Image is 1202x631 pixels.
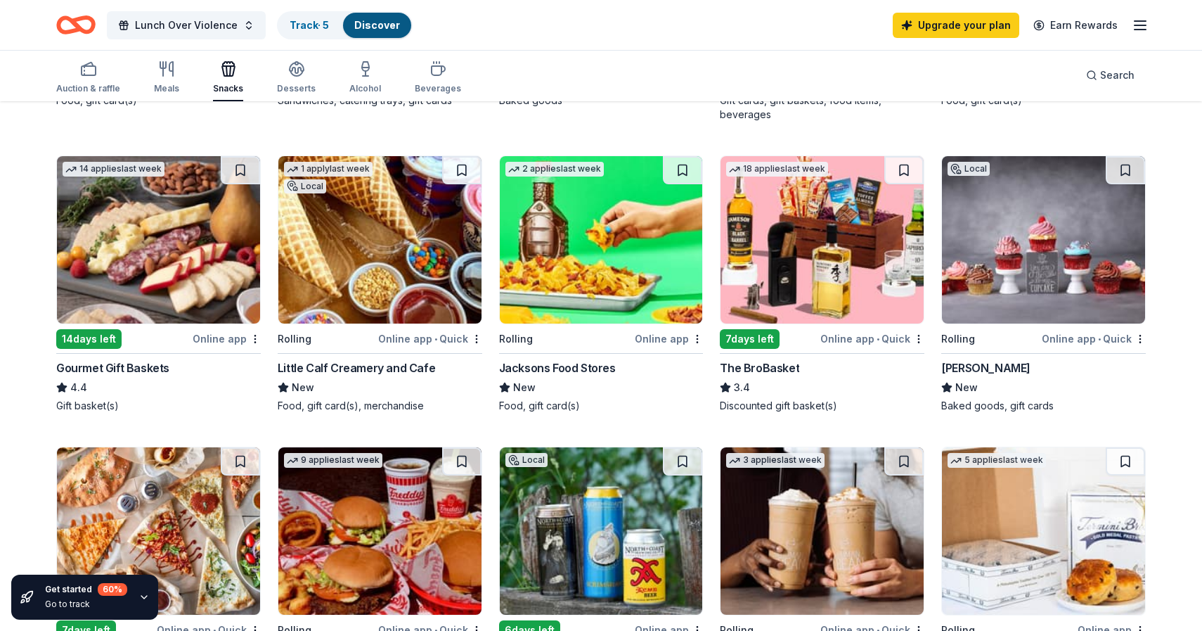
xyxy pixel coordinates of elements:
[941,359,1030,376] div: [PERSON_NAME]
[56,55,120,101] button: Auction & raffle
[941,331,975,348] div: Rolling
[942,156,1145,324] img: Image for Nadia Cakes
[57,156,260,324] img: Image for Gourmet Gift Baskets
[720,156,924,324] img: Image for The BroBasket
[292,379,314,396] span: New
[98,583,127,596] div: 60 %
[56,83,120,94] div: Auction & raffle
[56,329,122,349] div: 14 days left
[734,379,750,396] span: 3.4
[415,83,461,94] div: Beverages
[56,399,261,413] div: Gift basket(s)
[893,13,1019,38] a: Upgrade your plan
[1042,330,1146,348] div: Online app Quick
[284,453,382,468] div: 9 applies last week
[213,83,243,94] div: Snacks
[193,330,261,348] div: Online app
[505,453,548,467] div: Local
[277,55,316,101] button: Desserts
[278,399,482,413] div: Food, gift card(s), merchandise
[720,329,780,349] div: 7 days left
[278,155,482,413] a: Image for Little Calf Creamery and Cafe1 applylast weekLocalRollingOnline app•QuickLittle Calf Cr...
[820,330,924,348] div: Online app Quick
[277,11,413,39] button: Track· 5Discover
[720,359,799,376] div: The BroBasket
[154,83,179,94] div: Meals
[290,19,329,31] a: Track· 5
[135,17,238,34] span: Lunch Over Violence
[720,94,924,122] div: Gift cards, gift baskets, food items, beverages
[1025,13,1126,38] a: Earn Rewards
[213,55,243,101] button: Snacks
[505,162,604,177] div: 2 applies last week
[941,155,1146,413] a: Image for Nadia CakesLocalRollingOnline app•Quick[PERSON_NAME]NewBaked goods, gift cards
[948,162,990,176] div: Local
[726,162,828,177] div: 18 applies last week
[284,162,373,177] div: 1 apply last week
[378,330,482,348] div: Online app Quick
[56,155,261,413] a: Image for Gourmet Gift Baskets14 applieslast week14days leftOnline appGourmet Gift Baskets4.4Gift...
[720,155,924,413] a: Image for The BroBasket18 applieslast week7days leftOnline app•QuickThe BroBasket3.4Discounted gi...
[942,447,1145,615] img: Image for Termini Brothers Bakery
[726,453,825,468] div: 3 applies last week
[499,155,704,413] a: Image for Jacksons Food Stores2 applieslast weekRollingOnline appJacksons Food StoresNewFood, gif...
[278,359,435,376] div: Little Calf Creamery and Cafe
[415,55,461,101] button: Beverages
[635,330,703,348] div: Online app
[948,453,1046,468] div: 5 applies last week
[877,333,879,345] span: •
[1100,67,1135,84] span: Search
[278,447,482,615] img: Image for Freddy's Frozen Custard & Steakburgers
[56,359,169,376] div: Gourmet Gift Baskets
[513,379,536,396] span: New
[107,11,266,39] button: Lunch Over Violence
[45,599,127,610] div: Go to track
[45,583,127,596] div: Get started
[500,156,703,324] img: Image for Jacksons Food Stores
[277,83,316,94] div: Desserts
[354,19,400,31] a: Discover
[278,331,311,348] div: Rolling
[720,399,924,413] div: Discounted gift basket(s)
[1098,333,1101,345] span: •
[941,399,1146,413] div: Baked goods, gift cards
[500,447,703,615] img: Image for North Coast Brewing Co.
[284,179,326,193] div: Local
[278,156,482,324] img: Image for Little Calf Creamery and Cafe
[349,83,381,94] div: Alcohol
[499,359,616,376] div: Jacksons Food Stores
[434,333,437,345] span: •
[499,399,704,413] div: Food, gift card(s)
[154,55,179,101] button: Meals
[1075,61,1146,89] button: Search
[720,447,924,615] img: Image for The Human Bean
[349,55,381,101] button: Alcohol
[70,379,87,396] span: 4.4
[57,447,260,615] img: Image for Flippin' Pizza
[63,162,164,177] div: 14 applies last week
[56,8,96,42] a: Home
[955,379,978,396] span: New
[499,331,533,348] div: Rolling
